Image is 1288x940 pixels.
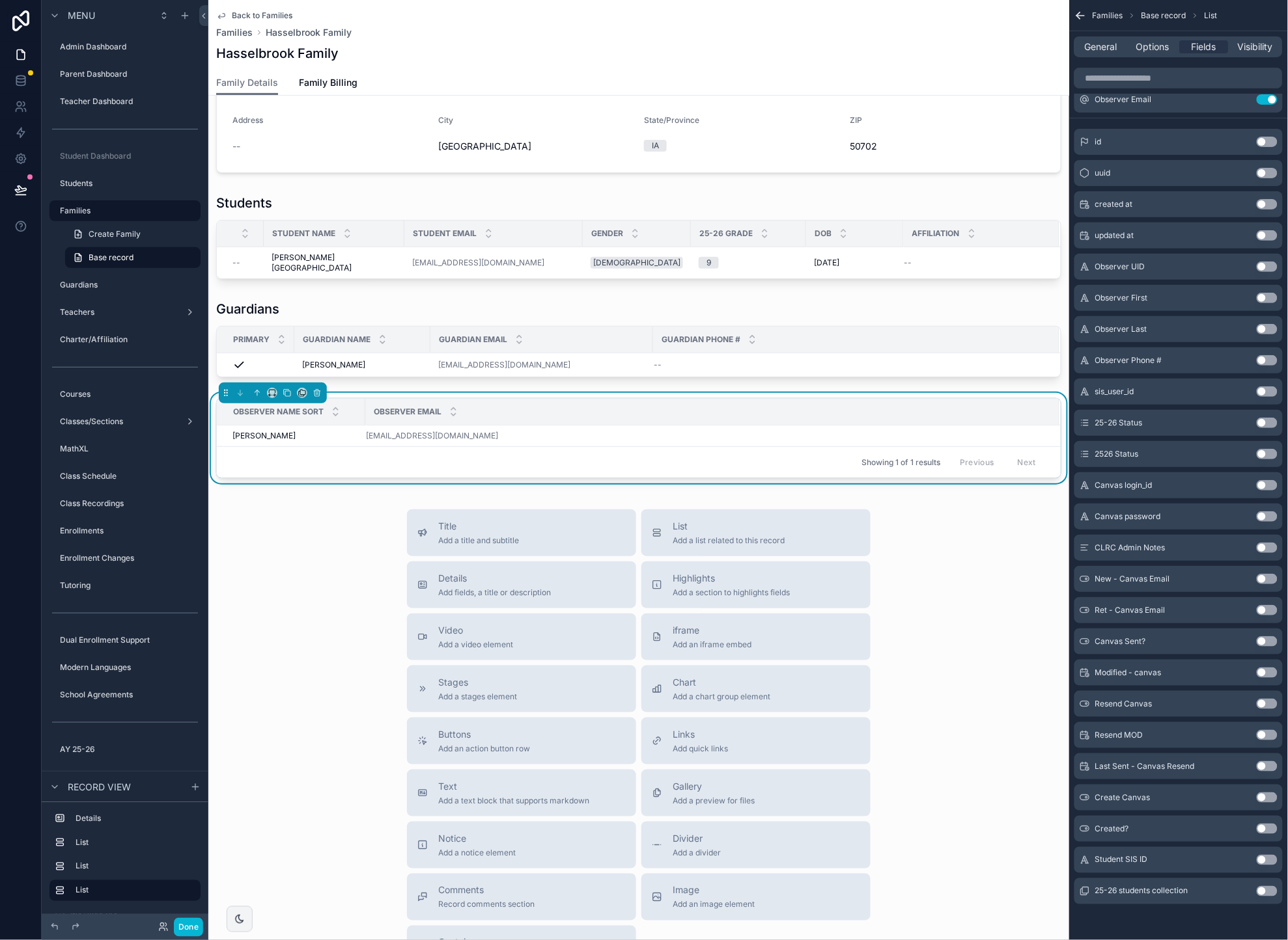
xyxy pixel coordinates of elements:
[49,329,201,350] a: Charter/Affiliation
[662,334,740,345] span: Guardian Phone #
[641,509,871,556] button: ListAdd a list related to this record
[641,665,871,712] button: ChartAdd a chart group element
[1093,10,1123,21] span: Families
[1095,855,1148,865] span: Student SIS ID
[49,91,201,112] a: Teacher Dashboard
[438,728,530,741] span: Buttons
[1095,886,1188,896] span: 25-26 students collection
[673,639,751,650] span: Add an iframe embed
[1095,199,1133,209] span: created at
[673,884,755,897] span: Image
[272,228,335,239] span: Student Name
[438,520,519,533] span: Title
[438,780,589,793] span: Text
[1095,699,1153,709] span: Resend Canvas
[216,44,339,62] h1: Hasselbrook Family
[438,587,551,598] span: Add fields, a title or description
[266,26,352,39] a: Hasselbrook Family
[641,822,871,868] button: DividerAdd a divider
[49,657,201,678] a: Modern Languages
[49,173,201,194] a: Students
[49,766,201,787] a: AY 24-25
[303,334,371,345] span: Guardian Name
[1095,137,1102,147] span: id
[699,228,753,239] span: 25-26 Grade
[299,76,357,89] span: Family Billing
[49,302,201,323] a: Teachers
[1095,94,1152,105] span: Observer Email
[49,548,201,569] a: Enrollment Changes
[49,466,201,487] a: Class Schedule
[641,561,871,608] button: HighlightsAdd a section to highlights fields
[673,796,755,806] span: Add a preview for files
[60,69,198,79] label: Parent Dashboard
[673,780,755,793] span: Gallery
[60,635,198,645] label: Dual Enrollment Support
[49,739,201,760] a: AY 25-26
[49,36,201,57] a: Admin Dashboard
[49,200,201,221] a: Families
[438,884,535,897] span: Comments
[438,572,551,585] span: Details
[60,526,198,536] label: Enrollments
[1095,636,1146,647] span: Canvas Sent?
[60,690,198,700] label: School Agreements
[60,744,198,755] label: AY 25-26
[60,416,180,427] label: Classes/Sections
[591,228,623,239] span: Gender
[216,76,278,89] span: Family Details
[407,874,636,920] button: CommentsRecord comments section
[1095,480,1153,490] span: Canvas login_id
[232,431,296,441] span: [PERSON_NAME]
[1136,40,1169,53] span: Options
[216,26,253,39] span: Families
[1095,730,1143,740] span: Resend MOD
[1205,10,1218,21] span: List
[438,692,517,702] span: Add a stages element
[1095,230,1134,241] span: updated at
[89,229,141,239] span: Create Family
[42,802,208,914] div: scrollable content
[673,832,721,845] span: Divider
[60,151,198,161] label: Student Dashboard
[815,228,832,239] span: DOB
[673,676,770,689] span: Chart
[49,146,201,167] a: Student Dashboard
[641,718,871,764] button: LinksAdd quick links
[407,822,636,868] button: NoticeAdd a notice element
[1095,824,1129,834] span: Created?
[60,580,198,591] label: Tutoring
[641,770,871,816] button: GalleryAdd a preview for files
[673,692,770,702] span: Add a chart group element
[216,10,292,21] a: Back to Families
[438,832,516,845] span: Notice
[438,676,517,689] span: Stages
[60,280,198,290] label: Guardians
[65,224,201,245] a: Create Family
[49,520,201,541] a: Enrollments
[60,307,180,317] label: Teachers
[233,407,324,417] span: Observer Name Sort
[60,444,198,454] label: MathXL
[68,781,131,794] span: Record view
[1095,574,1170,584] span: New - Canvas Email
[49,64,201,85] a: Parent Dashboard
[413,228,477,239] span: Student Email
[1095,324,1147,334] span: Observer Last
[76,885,190,896] label: List
[673,624,751,637] span: iframe
[1085,40,1118,53] span: General
[60,471,198,481] label: Class Schedule
[673,535,785,546] span: Add a list related to this record
[912,228,960,239] span: Affiliation
[438,744,530,754] span: Add an action button row
[438,624,513,637] span: Video
[60,498,198,509] label: Class Recordings
[407,509,636,556] button: TitleAdd a title and subtitle
[216,71,278,96] a: Family Details
[174,918,203,937] button: Done
[68,9,95,22] span: Menu
[49,575,201,596] a: Tutoring
[49,275,201,295] a: Guardians
[861,457,940,468] span: Showing 1 of 1 results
